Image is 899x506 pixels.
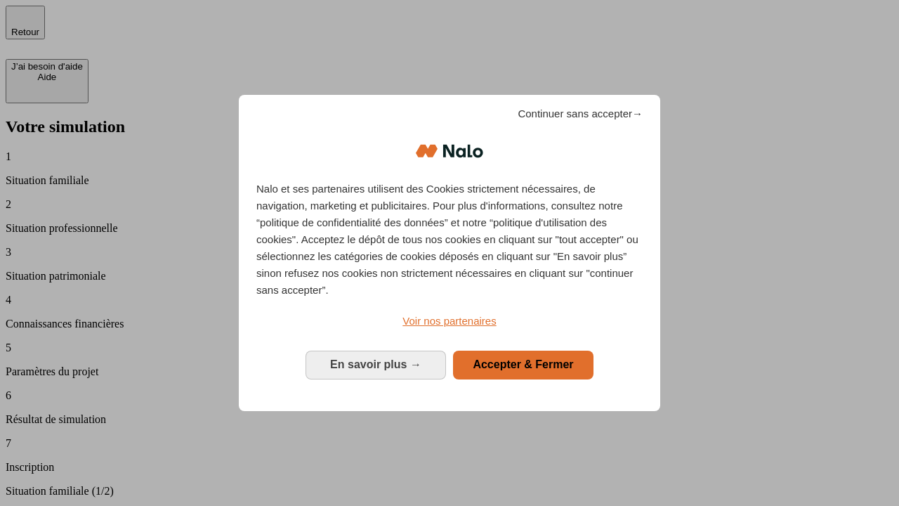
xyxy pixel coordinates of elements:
p: Nalo et ses partenaires utilisent des Cookies strictement nécessaires, de navigation, marketing e... [256,181,643,299]
span: Continuer sans accepter→ [518,105,643,122]
div: Bienvenue chez Nalo Gestion du consentement [239,95,660,410]
a: Voir nos partenaires [256,313,643,330]
button: Accepter & Fermer: Accepter notre traitement des données et fermer [453,351,593,379]
span: Accepter & Fermer [473,358,573,370]
span: En savoir plus → [330,358,421,370]
button: En savoir plus: Configurer vos consentements [306,351,446,379]
img: Logo [416,130,483,172]
span: Voir nos partenaires [402,315,496,327]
